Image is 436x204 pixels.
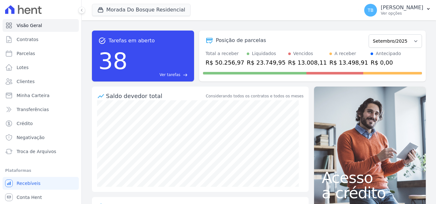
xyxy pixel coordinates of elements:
[17,134,45,141] span: Negativação
[329,58,368,67] div: R$ 13.498,91
[160,72,180,78] span: Ver tarefas
[5,167,76,174] div: Plataformas
[183,73,188,77] span: east
[3,117,79,130] a: Crédito
[288,58,327,67] div: R$ 13.008,11
[3,177,79,190] a: Recebíveis
[3,19,79,32] a: Visão Geral
[381,4,423,11] p: [PERSON_NAME]
[130,72,188,78] a: Ver tarefas east
[368,8,373,12] span: TB
[322,170,418,185] span: Acesso
[109,37,155,45] span: Tarefas em aberto
[335,50,356,57] div: A receber
[92,4,191,16] button: Morada Do Bosque Residencial
[17,180,41,186] span: Recebíveis
[3,131,79,144] a: Negativação
[293,50,313,57] div: Vencidos
[3,103,79,116] a: Transferências
[3,145,79,158] a: Troca de Arquivos
[376,50,401,57] div: Antecipado
[216,37,266,44] div: Posição de parcelas
[17,148,56,155] span: Troca de Arquivos
[17,120,33,127] span: Crédito
[17,194,42,200] span: Conta Hent
[206,93,304,99] div: Considerando todos os contratos e todos os meses
[17,106,49,113] span: Transferências
[17,92,49,99] span: Minha Carteira
[3,75,79,88] a: Clientes
[322,185,418,200] span: a crédito
[98,37,106,45] span: task_alt
[17,78,34,85] span: Clientes
[252,50,276,57] div: Liquidados
[17,64,29,71] span: Lotes
[106,92,205,100] div: Saldo devedor total
[371,58,401,67] div: R$ 0,00
[206,58,244,67] div: R$ 50.256,97
[3,61,79,74] a: Lotes
[3,89,79,102] a: Minha Carteira
[17,22,42,29] span: Visão Geral
[17,50,35,57] span: Parcelas
[17,36,38,43] span: Contratos
[3,47,79,60] a: Parcelas
[359,1,436,19] button: TB [PERSON_NAME] Ver opções
[3,191,79,204] a: Conta Hent
[3,33,79,46] a: Contratos
[381,11,423,16] p: Ver opções
[98,45,128,78] div: 38
[247,58,285,67] div: R$ 23.749,95
[206,50,244,57] div: Total a receber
